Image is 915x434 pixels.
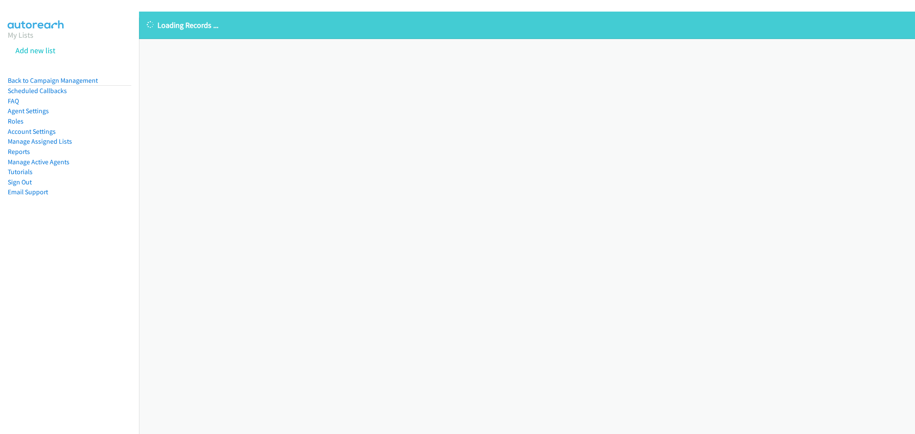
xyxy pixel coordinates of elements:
a: Manage Assigned Lists [8,137,72,145]
a: Add new list [15,45,55,55]
a: Reports [8,148,30,156]
a: My Lists [8,30,33,40]
a: Account Settings [8,127,56,136]
a: Agent Settings [8,107,49,115]
a: Manage Active Agents [8,158,69,166]
a: Tutorials [8,168,33,176]
a: Roles [8,117,24,125]
a: Email Support [8,188,48,196]
a: Sign Out [8,178,32,186]
p: Loading Records ... [147,19,907,31]
a: Scheduled Callbacks [8,87,67,95]
a: Back to Campaign Management [8,76,98,84]
a: FAQ [8,97,19,105]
